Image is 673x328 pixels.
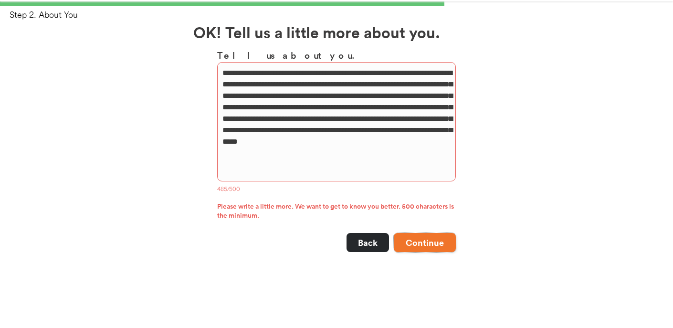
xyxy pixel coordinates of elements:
button: Back [347,233,389,252]
h2: OK! Tell us a little more about you. [193,21,480,43]
button: Continue [394,233,456,252]
div: Please write a little more. We want to get to know you better. 500 characters is the minimum. [217,202,456,223]
div: 485/500 [217,185,456,195]
div: 66% [2,1,671,6]
div: Step 2. About You [10,9,673,21]
h3: Tell us about you. [217,48,456,62]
